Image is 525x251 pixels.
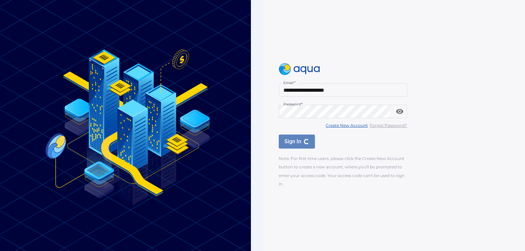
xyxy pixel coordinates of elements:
label: Password [283,102,303,107]
button: toggle password visibility [393,105,406,118]
img: logo [279,63,320,75]
span: Note: For first time users, please click the Create New Account button to create a new account, w... [279,156,404,186]
label: Email [283,80,296,85]
u: Create New Account [326,123,368,128]
u: Forgot Password? [370,123,407,128]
